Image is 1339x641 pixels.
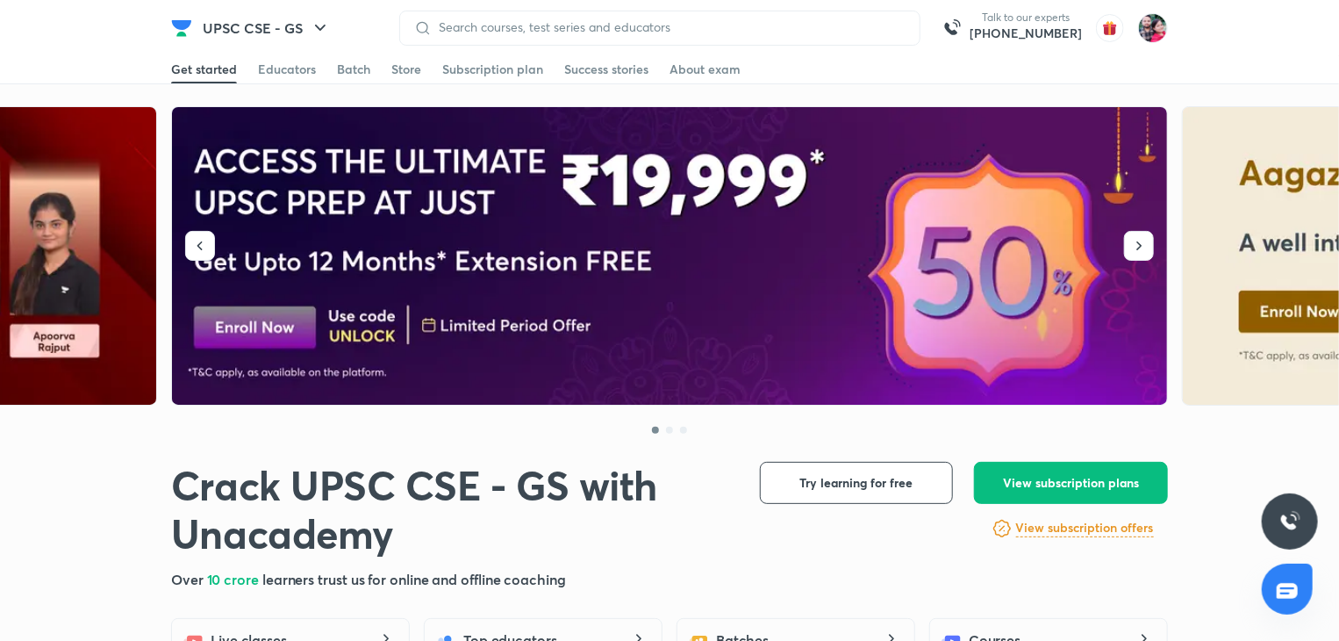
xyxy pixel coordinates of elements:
span: 10 crore [207,570,262,588]
img: call-us [934,11,970,46]
h1: Crack UPSC CSE - GS with Unacademy [171,462,732,558]
div: Educators [258,61,316,78]
div: Subscription plan [442,61,543,78]
input: Search courses, test series and educators [432,20,906,34]
button: Try learning for free [760,462,953,504]
a: Subscription plan [442,55,543,83]
span: View subscription plans [1003,474,1139,492]
div: Get started [171,61,237,78]
div: About exam [669,61,741,78]
button: UPSC CSE - GS [192,11,341,46]
h6: View subscription offers [1016,519,1154,537]
div: Batch [337,61,370,78]
a: About exam [669,55,741,83]
a: Educators [258,55,316,83]
div: Store [391,61,421,78]
span: Over [171,570,207,588]
button: View subscription plans [974,462,1168,504]
img: ttu [1279,511,1300,532]
img: Akash Srivastava [1138,13,1168,43]
img: avatar [1096,14,1124,42]
a: Get started [171,55,237,83]
a: Success stories [564,55,648,83]
a: Store [391,55,421,83]
span: learners trust us for online and offline coaching [262,570,566,588]
img: Company Logo [171,18,192,39]
a: View subscription offers [1016,518,1154,539]
div: Success stories [564,61,648,78]
a: Batch [337,55,370,83]
a: [PHONE_NUMBER] [970,25,1082,42]
span: Try learning for free [800,474,913,492]
p: Talk to our experts [970,11,1082,25]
